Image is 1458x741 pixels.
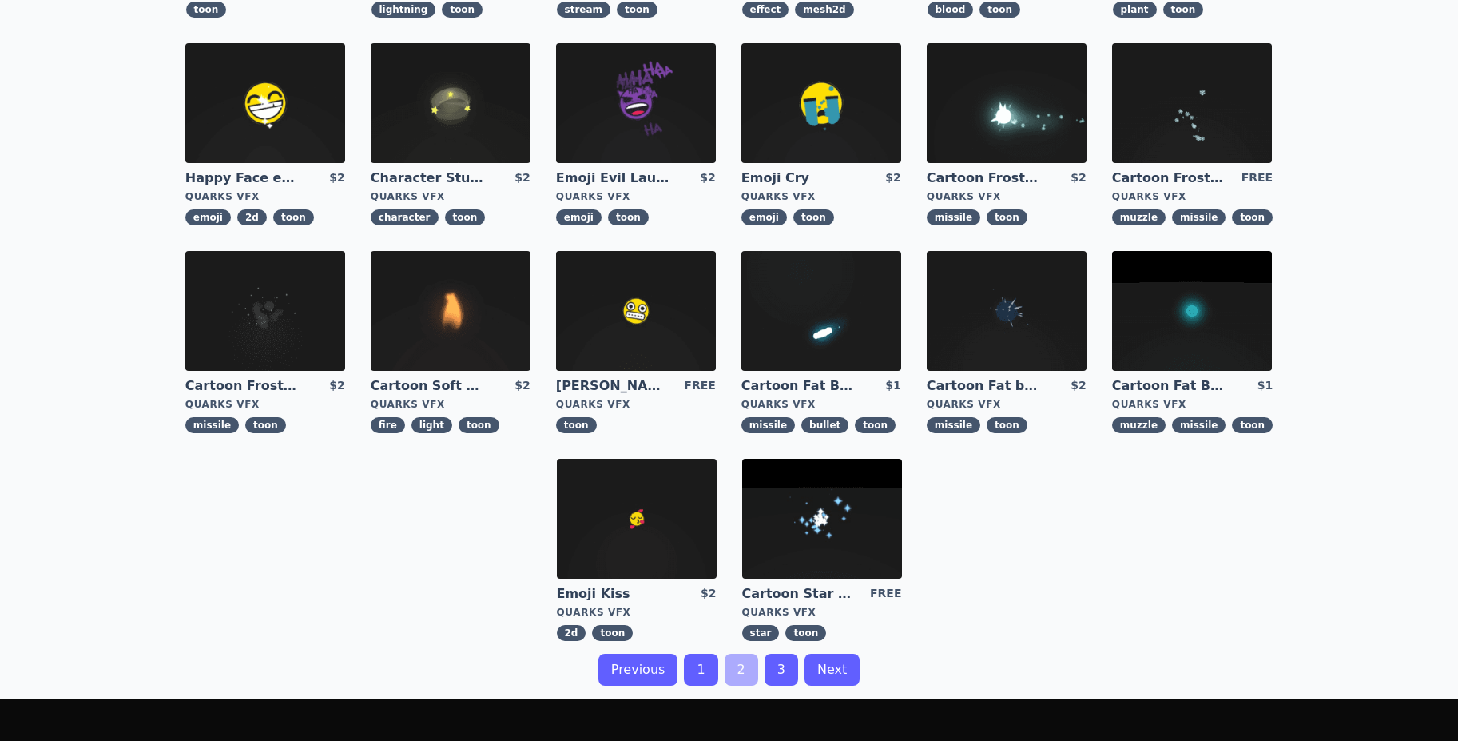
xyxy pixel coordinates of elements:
[556,190,716,203] div: Quarks VFX
[1172,209,1226,225] span: missile
[185,209,231,225] span: emoji
[742,606,902,619] div: Quarks VFX
[1257,377,1273,395] div: $1
[185,377,300,395] a: Cartoon Frost Missile Explosion
[793,209,834,225] span: toon
[592,625,633,641] span: toon
[795,2,853,18] span: mesh2d
[185,417,239,433] span: missile
[700,169,715,187] div: $2
[927,398,1087,411] div: Quarks VFX
[741,209,787,225] span: emoji
[1112,190,1273,203] div: Quarks VFX
[1241,169,1273,187] div: FREE
[245,417,286,433] span: toon
[237,209,267,225] span: 2d
[1112,398,1273,411] div: Quarks VFX
[557,2,611,18] span: stream
[927,190,1087,203] div: Quarks VFX
[1232,209,1273,225] span: toon
[987,417,1027,433] span: toon
[741,398,901,411] div: Quarks VFX
[329,169,344,187] div: $2
[1071,169,1086,187] div: $2
[1232,417,1273,433] span: toon
[1113,2,1157,18] span: plant
[608,209,649,225] span: toon
[741,377,856,395] a: Cartoon Fat Bullet
[371,209,439,225] span: character
[927,377,1042,395] a: Cartoon Fat bullet explosion
[927,417,980,433] span: missile
[556,251,716,371] img: imgAlt
[185,398,345,411] div: Quarks VFX
[442,2,483,18] span: toon
[1112,377,1227,395] a: Cartoon Fat Bullet Muzzle Flash
[371,169,486,187] a: Character Stun Effect
[617,2,657,18] span: toon
[371,398,530,411] div: Quarks VFX
[855,417,896,433] span: toon
[1112,417,1166,433] span: muzzle
[273,209,314,225] span: toon
[725,654,758,686] a: 2
[885,169,900,187] div: $2
[371,377,486,395] a: Cartoon Soft CandleLight
[741,190,901,203] div: Quarks VFX
[987,209,1027,225] span: toon
[801,417,848,433] span: bullet
[557,625,586,641] span: 2d
[741,169,856,187] a: Emoji Cry
[742,459,902,579] img: imgAlt
[742,625,780,641] span: star
[371,190,530,203] div: Quarks VFX
[371,417,405,433] span: fire
[185,251,345,371] img: imgAlt
[742,585,857,603] a: Cartoon Star field
[329,377,344,395] div: $2
[741,251,901,371] img: imgAlt
[445,209,486,225] span: toon
[1112,251,1272,371] img: imgAlt
[556,43,716,163] img: imgAlt
[556,377,671,395] a: [PERSON_NAME]
[927,43,1087,163] img: imgAlt
[185,43,345,163] img: imgAlt
[927,251,1087,371] img: imgAlt
[514,169,530,187] div: $2
[371,251,530,371] img: imgAlt
[556,417,597,433] span: toon
[885,377,900,395] div: $1
[804,654,860,686] a: Next
[557,459,717,579] img: imgAlt
[598,654,678,686] a: Previous
[742,2,789,18] span: effect
[1112,169,1227,187] a: Cartoon Frost Missile Muzzle Flash
[765,654,798,686] a: 3
[927,209,980,225] span: missile
[459,417,499,433] span: toon
[785,625,826,641] span: toon
[1163,2,1204,18] span: toon
[1071,377,1086,395] div: $2
[371,2,436,18] span: lightning
[701,585,716,603] div: $2
[557,585,672,603] a: Emoji Kiss
[514,377,530,395] div: $2
[684,654,717,686] a: 1
[556,169,671,187] a: Emoji Evil Laugh
[557,606,717,619] div: Quarks VFX
[741,417,795,433] span: missile
[1172,417,1226,433] span: missile
[185,190,345,203] div: Quarks VFX
[927,169,1042,187] a: Cartoon Frost Missile
[979,2,1020,18] span: toon
[556,209,602,225] span: emoji
[1112,209,1166,225] span: muzzle
[928,2,974,18] span: blood
[556,398,716,411] div: Quarks VFX
[870,585,901,603] div: FREE
[186,2,227,18] span: toon
[185,169,300,187] a: Happy Face emoji
[1112,43,1272,163] img: imgAlt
